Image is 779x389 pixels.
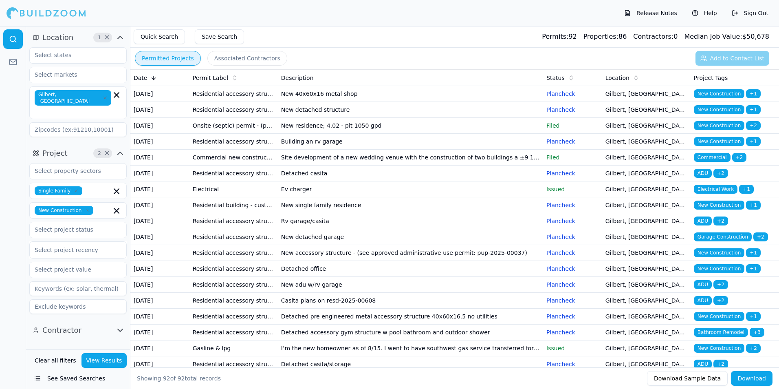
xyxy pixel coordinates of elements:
[130,229,189,245] td: [DATE]
[732,153,747,162] span: + 2
[278,181,543,197] td: Ev charger
[278,118,543,134] td: New residence; 4.02 - pit 1050 gpd
[546,296,599,305] p: Plancheck
[189,150,278,166] td: Commercial new construction
[746,344,761,353] span: + 2
[694,296,712,305] span: ADU
[278,213,543,229] td: Rv garage/casita
[605,74,687,82] div: Location
[189,166,278,181] td: Residential accessory structure - new
[694,280,712,289] span: ADU
[620,7,681,20] button: Release Notes
[189,86,278,102] td: Residential accessory structure - new
[278,356,543,372] td: Detached casita/storage
[713,280,728,289] span: + 2
[746,137,761,146] span: + 1
[278,229,543,245] td: New detached garage
[134,74,186,82] div: Date
[278,245,543,261] td: New accessory structure - (see approved administrative use permit: pup-2025-00037)
[189,229,278,245] td: Residential accessory structure - new
[189,102,278,118] td: Residential accessory structure - new
[35,186,82,195] span: Single Family
[602,340,691,356] td: Gilbert, [GEOGRAPHIC_DATA]
[713,217,728,225] span: + 2
[278,277,543,293] td: New adu w/rv garage
[746,121,761,130] span: + 2
[130,86,189,102] td: [DATE]
[130,309,189,325] td: [DATE]
[633,32,678,42] div: 0
[135,51,201,66] button: Permitted Projects
[602,356,691,372] td: Gilbert, [GEOGRAPHIC_DATA]
[694,121,744,130] span: New Construction
[694,74,776,82] div: Project Tags
[278,102,543,118] td: New detached structure
[278,86,543,102] td: New 40x60x16 metal shop
[278,309,543,325] td: Detached pre engineered metal accessory structure 40x60x16.5 no utilities
[130,261,189,277] td: [DATE]
[746,312,761,321] span: + 1
[33,353,78,368] button: Clear all filters
[746,89,761,98] span: + 1
[602,229,691,245] td: Gilbert, [GEOGRAPHIC_DATA]
[694,360,712,369] span: ADU
[30,164,116,178] input: Select property sectors
[694,328,748,337] span: Bathroom Remodel
[602,261,691,277] td: Gilbert, [GEOGRAPHIC_DATA]
[728,7,772,20] button: Sign Out
[694,344,744,353] span: New Construction
[130,197,189,213] td: [DATE]
[130,181,189,197] td: [DATE]
[42,32,73,43] span: Location
[694,137,744,146] span: New Construction
[29,299,127,314] input: Exclude keywords
[583,33,618,40] span: Properties:
[104,35,110,40] span: Clear Location filters
[546,201,599,209] p: Plancheck
[29,324,127,337] button: Contractor
[602,245,691,261] td: Gilbert, [GEOGRAPHIC_DATA]
[746,264,761,273] span: + 1
[189,134,278,150] td: Residential accessory structure - new
[602,166,691,181] td: Gilbert, [GEOGRAPHIC_DATA]
[189,181,278,197] td: Electrical
[189,213,278,229] td: Residential accessory structure - new
[30,48,116,62] input: Select states
[35,90,111,106] span: Gilbert, [GEOGRAPHIC_DATA]
[694,169,712,178] span: ADU
[278,325,543,340] td: Detached accessory gym structure w pool bathroom and outdoor shower
[602,150,691,166] td: Gilbert, [GEOGRAPHIC_DATA]
[602,197,691,213] td: Gilbert, [GEOGRAPHIC_DATA]
[189,277,278,293] td: Residential accessory structure - new
[739,185,754,194] span: + 1
[750,328,764,337] span: + 3
[134,29,185,44] button: Quick Search
[746,201,761,210] span: + 1
[130,325,189,340] td: [DATE]
[546,344,599,352] p: Issued
[163,375,170,382] span: 92
[694,248,744,257] span: New Construction
[688,7,721,20] button: Help
[189,293,278,309] td: Residential accessory structure - new
[546,312,599,320] p: Plancheck
[137,374,221,382] div: Showing of total records
[602,181,691,197] td: Gilbert, [GEOGRAPHIC_DATA]
[546,281,599,289] p: Plancheck
[189,325,278,340] td: Residential accessory structure - new
[694,217,712,225] span: ADU
[42,325,81,336] span: Contractor
[29,122,127,137] input: Zipcodes (ex:91210,10001)
[694,185,737,194] span: Electrical Work
[602,277,691,293] td: Gilbert, [GEOGRAPHIC_DATA]
[602,293,691,309] td: Gilbert, [GEOGRAPHIC_DATA]
[278,166,543,181] td: Detached casita
[278,150,543,166] td: Site development of a new wedding venue with the construction of two buildings a ±9 100 S.F. Rece...
[278,293,543,309] td: Casita plans on resd-2025-00608
[546,122,599,130] p: Filed
[130,356,189,372] td: [DATE]
[753,232,768,241] span: + 2
[130,166,189,181] td: [DATE]
[546,217,599,225] p: Plancheck
[281,74,540,82] div: Description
